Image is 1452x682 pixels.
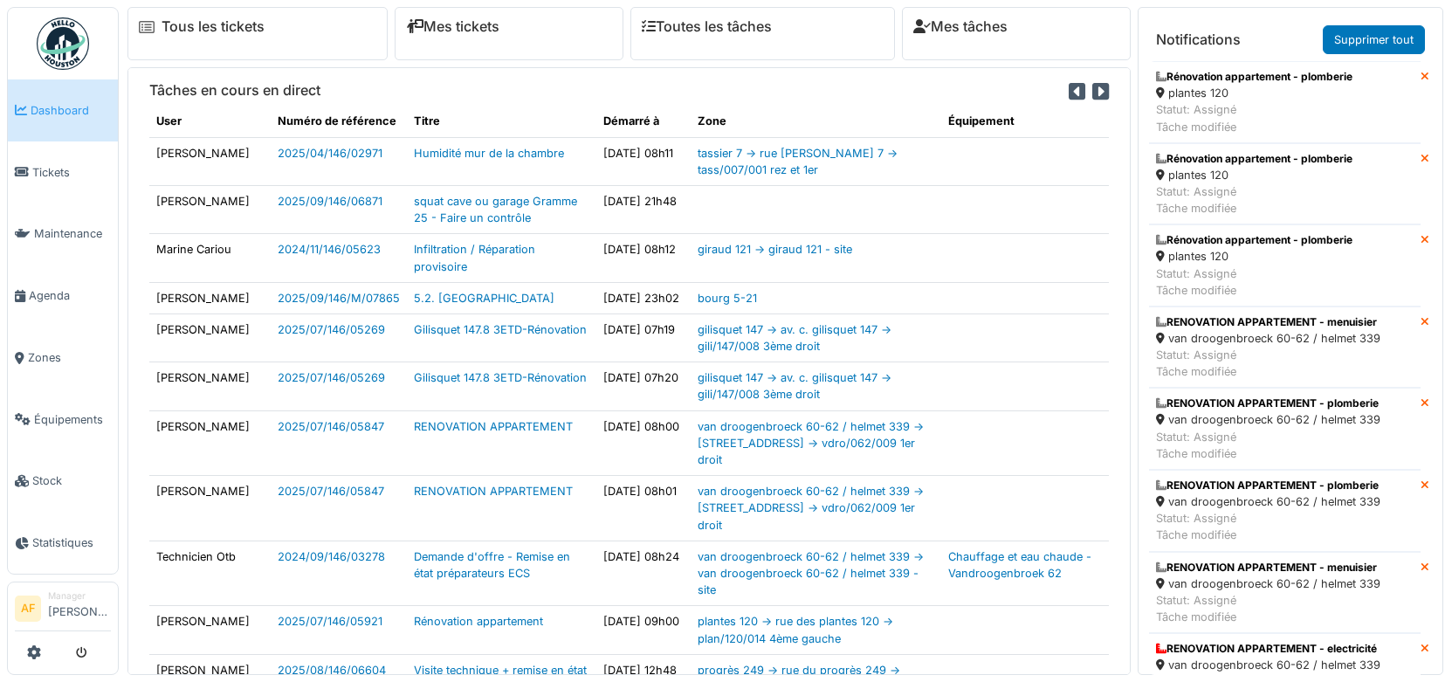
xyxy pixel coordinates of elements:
[1156,248,1352,265] div: plantes 120
[1156,330,1380,347] div: van droogenbroeck 60-62 / helmet 339
[691,106,941,137] th: Zone
[698,147,898,176] a: tassier 7 -> rue [PERSON_NAME] 7 -> tass/007/001 rez et 1er
[1156,232,1352,248] div: Rénovation appartement - plomberie
[1149,307,1421,389] a: RENOVATION APPARTEMENT - menuisier van droogenbroeck 60-62 / helmet 339 Statut: AssignéTâche modi...
[414,485,573,498] a: RENOVATION APPARTEMENT
[1156,265,1352,299] div: Statut: Assigné Tâche modifiée
[149,185,271,233] td: [PERSON_NAME]
[414,550,570,580] a: Demande d'offre - Remise en état préparateurs ECS
[271,106,407,137] th: Numéro de référence
[941,106,1109,137] th: Équipement
[15,589,111,631] a: AF Manager[PERSON_NAME]
[1156,429,1380,462] div: Statut: Assigné Tâche modifiée
[1156,347,1380,380] div: Statut: Assigné Tâche modifiée
[698,292,757,305] a: bourg 5-21
[414,147,564,160] a: Humidité mur de la chambre
[414,243,535,272] a: Infiltration / Réparation provisoire
[8,79,118,141] a: Dashboard
[278,323,385,336] a: 2025/07/146/05269
[48,589,111,603] div: Manager
[278,147,382,160] a: 2025/04/146/02971
[1149,143,1421,225] a: Rénovation appartement - plomberie plantes 120 Statut: AssignéTâche modifiée
[1149,388,1421,470] a: RENOVATION APPARTEMENT - plomberie van droogenbroeck 60-62 / helmet 339 Statut: AssignéTâche modi...
[414,371,587,384] a: Gilisquet 147.8 3ETD-Rénovation
[1156,314,1380,330] div: RENOVATION APPARTEMENT - menuisier
[698,323,891,353] a: gilisquet 147 -> av. c. gilisquet 147 -> gili/147/008 3ème droit
[1149,552,1421,634] a: RENOVATION APPARTEMENT - menuisier van droogenbroeck 60-62 / helmet 339 Statut: AssignéTâche modi...
[149,82,320,99] h6: Tâches en cours en direct
[149,541,271,606] td: Technicien Otb
[1156,183,1352,217] div: Statut: Assigné Tâche modifiée
[414,323,587,336] a: Gilisquet 147.8 3ETD-Rénovation
[1149,61,1421,143] a: Rénovation appartement - plomberie plantes 120 Statut: AssignéTâche modifiée
[8,327,118,389] a: Zones
[278,615,382,628] a: 2025/07/146/05921
[149,476,271,541] td: [PERSON_NAME]
[32,472,111,489] span: Stock
[698,485,924,531] a: van droogenbroeck 60-62 / helmet 339 -> [STREET_ADDRESS] -> vdro/062/009 1er droit
[8,512,118,574] a: Statistiques
[278,292,400,305] a: 2025/09/146/M/07865
[8,451,118,513] a: Stock
[37,17,89,70] img: Badge_color-CXgf-gQk.svg
[414,664,587,677] a: Visite technique + remise en état
[596,282,691,313] td: [DATE] 23h02
[414,292,554,305] a: 5.2. [GEOGRAPHIC_DATA]
[1156,101,1352,134] div: Statut: Assigné Tâche modifiée
[1156,411,1380,428] div: van droogenbroeck 60-62 / helmet 339
[1156,151,1352,167] div: Rénovation appartement - plomberie
[596,476,691,541] td: [DATE] 08h01
[278,420,384,433] a: 2025/07/146/05847
[34,225,111,242] span: Maintenance
[596,106,691,137] th: Démarré à
[1323,25,1425,54] a: Supprimer tout
[149,137,271,185] td: [PERSON_NAME]
[149,410,271,476] td: [PERSON_NAME]
[48,589,111,627] li: [PERSON_NAME]
[1156,493,1380,510] div: van droogenbroeck 60-62 / helmet 339
[948,550,1091,580] a: Chauffage et eau chaude - Vandroogenbroek 62
[149,362,271,410] td: [PERSON_NAME]
[1156,560,1380,575] div: RENOVATION APPARTEMENT - menuisier
[596,541,691,606] td: [DATE] 08h24
[8,265,118,327] a: Agenda
[278,550,385,563] a: 2024/09/146/03278
[149,313,271,362] td: [PERSON_NAME]
[414,420,573,433] a: RENOVATION APPARTEMENT
[698,243,852,256] a: giraud 121 -> giraud 121 - site
[29,287,111,304] span: Agenda
[1156,85,1352,101] div: plantes 120
[596,185,691,233] td: [DATE] 21h48
[414,615,543,628] a: Rénovation appartement
[32,534,111,551] span: Statistiques
[698,371,891,401] a: gilisquet 147 -> av. c. gilisquet 147 -> gili/147/008 3ème droit
[278,243,381,256] a: 2024/11/146/05623
[596,313,691,362] td: [DATE] 07h19
[278,195,382,208] a: 2025/09/146/06871
[698,420,924,466] a: van droogenbroeck 60-62 / helmet 339 -> [STREET_ADDRESS] -> vdro/062/009 1er droit
[28,349,111,366] span: Zones
[1156,69,1352,85] div: Rénovation appartement - plomberie
[642,18,772,35] a: Toutes les tâches
[8,389,118,451] a: Équipements
[156,114,182,127] span: translation missing: fr.shared.user
[34,411,111,428] span: Équipements
[1156,592,1380,625] div: Statut: Assigné Tâche modifiée
[8,203,118,265] a: Maintenance
[32,164,111,181] span: Tickets
[406,18,499,35] a: Mes tickets
[31,102,111,119] span: Dashboard
[596,137,691,185] td: [DATE] 08h11
[596,606,691,654] td: [DATE] 09h00
[414,195,577,224] a: squat cave ou garage Gramme 25 - Faire un contrôle
[149,234,271,282] td: Marine Cariou
[1156,575,1380,592] div: van droogenbroeck 60-62 / helmet 339
[15,596,41,622] li: AF
[913,18,1008,35] a: Mes tâches
[278,485,384,498] a: 2025/07/146/05847
[1156,641,1380,657] div: RENOVATION APPARTEMENT - electricité
[1149,470,1421,552] a: RENOVATION APPARTEMENT - plomberie van droogenbroeck 60-62 / helmet 339 Statut: AssignéTâche modi...
[1156,657,1380,673] div: van droogenbroeck 60-62 / helmet 339
[1149,224,1421,307] a: Rénovation appartement - plomberie plantes 120 Statut: AssignéTâche modifiée
[162,18,265,35] a: Tous les tickets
